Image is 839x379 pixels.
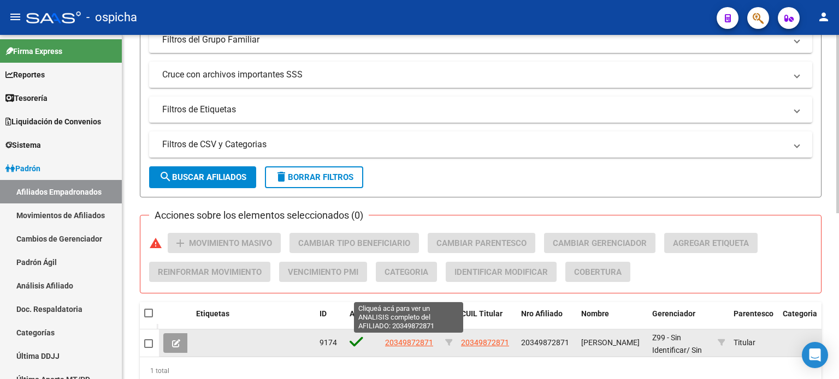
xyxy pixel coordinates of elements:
[350,309,371,318] span: Activo
[159,170,172,183] mat-icon: search
[428,233,535,253] button: Cambiar Parentesco
[454,267,548,277] span: Identificar Modificar
[5,116,101,128] span: Liquidación de Convenios
[517,302,577,338] datatable-header-cell: Nro Afiliado
[149,97,812,123] mat-expansion-panel-header: Filtros de Etiquetas
[381,302,441,338] datatable-header-cell: CUIL
[162,104,786,116] mat-panel-title: Filtros de Etiquetas
[189,238,272,248] span: Movimiento Masivo
[149,131,812,158] mat-expansion-panel-header: Filtros de CSV y Categorias
[149,262,270,282] button: Reinformar Movimiento
[581,338,640,347] span: [PERSON_NAME]
[581,309,609,318] span: Nombre
[265,166,363,188] button: Borrar Filtros
[275,172,353,182] span: Borrar Filtros
[802,342,828,368] div: Open Intercom Messenger
[553,238,647,248] span: Cambiar Gerenciador
[158,267,262,277] span: Reinformar Movimiento
[385,309,401,318] span: CUIL
[162,69,786,81] mat-panel-title: Cruce con archivos importantes SSS
[149,208,369,223] h3: Acciones sobre los elementos seleccionados (0)
[376,262,437,282] button: Categoria
[461,309,503,318] span: CUIL Titular
[320,309,327,318] span: ID
[149,27,812,53] mat-expansion-panel-header: Filtros del Grupo Familiar
[298,238,410,248] span: Cambiar Tipo Beneficiario
[149,237,162,250] mat-icon: warning
[5,69,45,81] span: Reportes
[734,309,773,318] span: Parentesco
[544,233,655,253] button: Cambiar Gerenciador
[9,10,22,23] mat-icon: menu
[521,338,569,347] span: 20349872871
[436,238,527,248] span: Cambiar Parentesco
[461,338,509,347] span: 20349872871
[168,233,281,253] button: Movimiento Masivo
[729,302,778,338] datatable-header-cell: Parentesco
[5,163,40,175] span: Padrón
[574,267,622,277] span: Cobertura
[149,62,812,88] mat-expansion-panel-header: Cruce con archivos importantes SSS
[162,34,786,46] mat-panel-title: Filtros del Grupo Familiar
[288,267,358,277] span: Vencimiento PMI
[648,302,713,338] datatable-header-cell: Gerenciador
[5,92,48,104] span: Tesorería
[5,139,41,151] span: Sistema
[315,302,345,338] datatable-header-cell: ID
[385,338,433,347] span: 20349872871
[345,302,381,338] datatable-header-cell: Activo
[174,237,187,250] mat-icon: add
[783,309,817,318] span: Categoria
[5,45,62,57] span: Firma Express
[652,309,695,318] span: Gerenciador
[521,309,563,318] span: Nro Afiliado
[279,262,367,282] button: Vencimiento PMI
[664,233,758,253] button: Agregar Etiqueta
[734,338,755,347] span: Titular
[577,302,648,338] datatable-header-cell: Nombre
[673,238,749,248] span: Agregar Etiqueta
[565,262,630,282] button: Cobertura
[275,170,288,183] mat-icon: delete
[320,338,337,347] span: 9174
[778,302,822,338] datatable-header-cell: Categoria
[149,166,256,188] button: Buscar Afiliados
[162,139,786,151] mat-panel-title: Filtros de CSV y Categorias
[817,10,830,23] mat-icon: person
[86,5,137,29] span: - ospicha
[652,333,687,354] span: Z99 - Sin Identificar
[446,262,557,282] button: Identificar Modificar
[159,172,246,182] span: Buscar Afiliados
[385,267,428,277] span: Categoria
[192,302,315,338] datatable-header-cell: Etiquetas
[289,233,419,253] button: Cambiar Tipo Beneficiario
[457,302,517,338] datatable-header-cell: CUIL Titular
[196,309,229,318] span: Etiquetas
